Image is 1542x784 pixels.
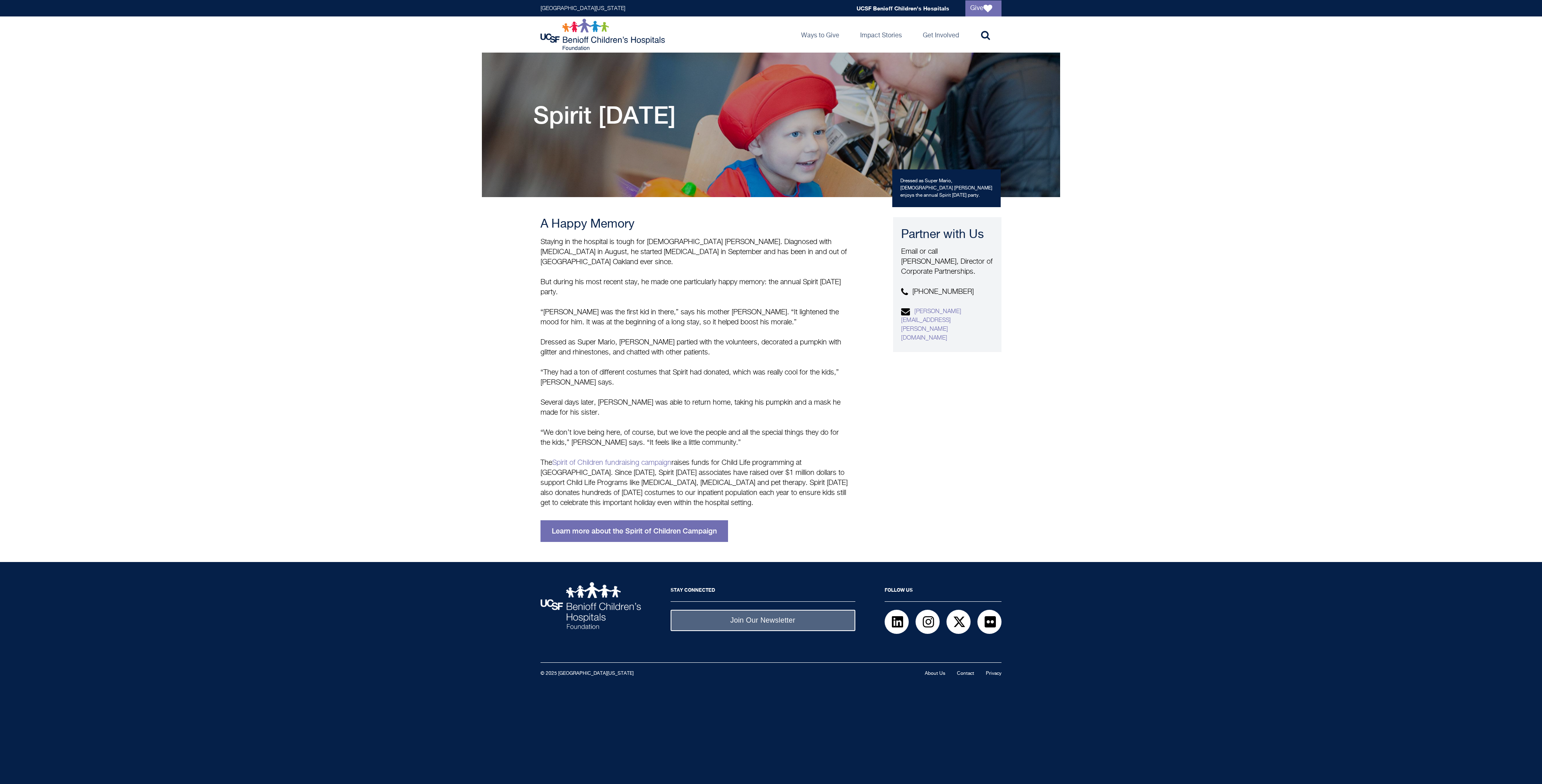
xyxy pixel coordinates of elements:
img: Logo for UCSF Benioff Children's Hospitals Foundation [541,18,667,51]
p: Staying in the hospital is tough for [DEMOGRAPHIC_DATA] [PERSON_NAME]. Diagnosed with [MEDICAL_DA... [541,237,850,267]
a: Privacy [986,671,1001,676]
img: UCSF Benioff Children's Hospitals [541,582,641,629]
a: Give [965,0,1001,16]
a: Ways to Give [795,16,846,53]
small: © 2025 [GEOGRAPHIC_DATA][US_STATE] [541,671,634,676]
span: [PHONE_NUMBER] [912,288,974,295]
p: Dressed as Super Mario, [PERSON_NAME] partied with the volunteers, decorated a pumpkin with glitt... [541,338,850,358]
p: “[PERSON_NAME] was the first kid in there,” says his mother [PERSON_NAME]. “It lightened the mood... [541,307,850,328]
a: UCSF Benioff Children's Hospitals [857,5,949,12]
h2: Follow Us [885,582,1001,602]
p: Email or call [PERSON_NAME], Director of Corporate Partnerships. [901,247,993,277]
a: Join Our Newsletter [671,610,855,631]
a: Get Involved [916,16,965,53]
a: About Us [925,671,945,676]
p: The raises funds for Child Life programming at [GEOGRAPHIC_DATA]. Since [DATE], Spirit [DATE] ass... [541,458,850,508]
div: Dressed as Super Mario, [DEMOGRAPHIC_DATA] [PERSON_NAME] enjoys the annual Spirit [DATE] party. [892,169,1001,207]
a: [GEOGRAPHIC_DATA][US_STATE] [541,6,625,11]
a: Spirit of Children fundraising campaign [552,459,671,466]
h2: Stay Connected [671,582,855,602]
p: “We don’t love being here, of course, but we love the people and all the special things they do f... [541,428,850,448]
p: But during his most recent stay, he made one particularly happy memory: the annual Spirit [DATE] ... [541,277,850,297]
a: Contact [957,671,974,676]
a: Impact Stories [854,16,908,53]
h3: A Happy Memory [541,217,850,232]
p: “They had a ton of different costumes that Spirit had donated, which was really cool for the kids... [541,368,850,388]
a: Learn more about the Spirit of Children Campaign [541,520,728,542]
p: Several days later, [PERSON_NAME] was able to return home, taking his pumpkin and a mask he made ... [541,398,850,418]
div: Partner with Us [901,227,993,243]
a: [PERSON_NAME][EMAIL_ADDRESS][PERSON_NAME][DOMAIN_NAME] [901,308,961,341]
h1: Spirit [DATE] [533,101,676,129]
